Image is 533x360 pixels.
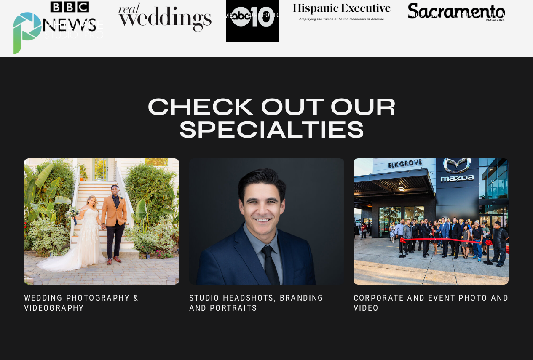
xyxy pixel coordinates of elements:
h2: CHECK OUT OUR SPECIALTIES [135,96,409,142]
a: ABOUT US [405,11,441,19]
a: HOME [206,12,242,20]
a: CONTACT [450,11,485,19]
a: BLOG [488,11,509,19]
a: cORPORATE AND eVENT pHOTO AND vIDEO [354,293,509,319]
a: wEDDING pHOTOGRAPHY & vIDEOGRAPHY [24,293,179,316]
a: sTUDIO HEADSHOTS, BRANDING AND pORTRAITS [189,293,344,319]
a: PORTFOLIO & PRICING [242,11,319,19]
a: FALL MINI SESSIONS [327,11,397,19]
p: 70+ 5 Star reviews on Google & Yelp [351,314,465,336]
